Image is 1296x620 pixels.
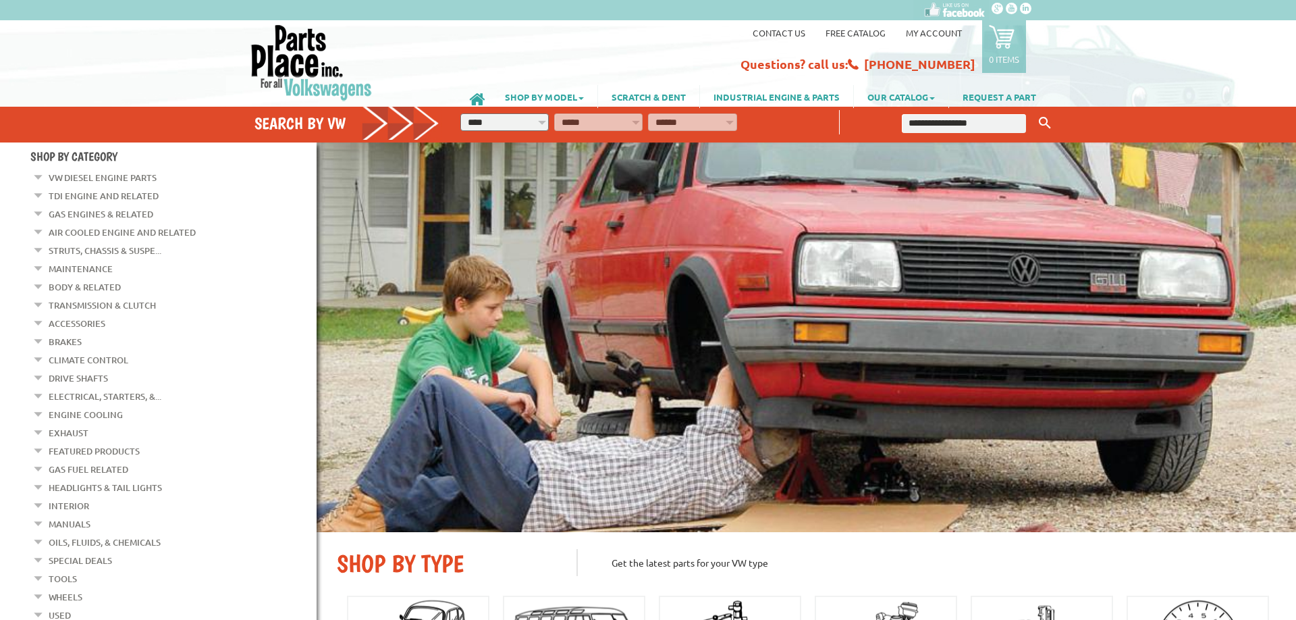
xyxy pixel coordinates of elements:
[753,27,805,38] a: Contact us
[700,85,853,108] a: INDUSTRIAL ENGINE & PARTS
[317,143,1296,532] img: First slide [900x500]
[49,570,77,588] a: Tools
[49,479,162,496] a: Headlights & Tail Lights
[989,53,1019,65] p: 0 items
[49,315,105,332] a: Accessories
[49,497,89,515] a: Interior
[598,85,699,108] a: SCRATCH & DENT
[49,424,88,442] a: Exhaust
[826,27,886,38] a: Free Catalog
[854,85,948,108] a: OUR CATALOG
[49,388,161,405] a: Electrical, Starters, &...
[49,296,156,314] a: Transmission & Clutch
[576,549,1276,576] p: Get the latest parts for your VW type
[949,85,1050,108] a: REQUEST A PART
[337,549,556,578] h2: SHOP BY TYPE
[49,534,161,551] a: Oils, Fluids, & Chemicals
[49,461,128,478] a: Gas Fuel Related
[49,242,161,259] a: Struts, Chassis & Suspe...
[906,27,962,38] a: My Account
[49,260,113,278] a: Maintenance
[49,369,108,387] a: Drive Shafts
[49,169,157,186] a: VW Diesel Engine Parts
[49,351,128,369] a: Climate Control
[49,224,196,241] a: Air Cooled Engine and Related
[49,515,90,533] a: Manuals
[250,24,373,101] img: Parts Place Inc!
[982,20,1026,73] a: 0 items
[1035,112,1055,134] button: Keyword Search
[49,442,140,460] a: Featured Products
[49,187,159,205] a: TDI Engine and Related
[49,205,153,223] a: Gas Engines & Related
[254,113,439,133] h4: Search by VW
[49,333,82,351] a: Brakes
[49,406,123,423] a: Engine Cooling
[49,278,121,296] a: Body & Related
[49,588,82,606] a: Wheels
[491,85,597,108] a: SHOP BY MODEL
[30,149,317,163] h4: Shop By Category
[49,552,112,569] a: Special Deals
